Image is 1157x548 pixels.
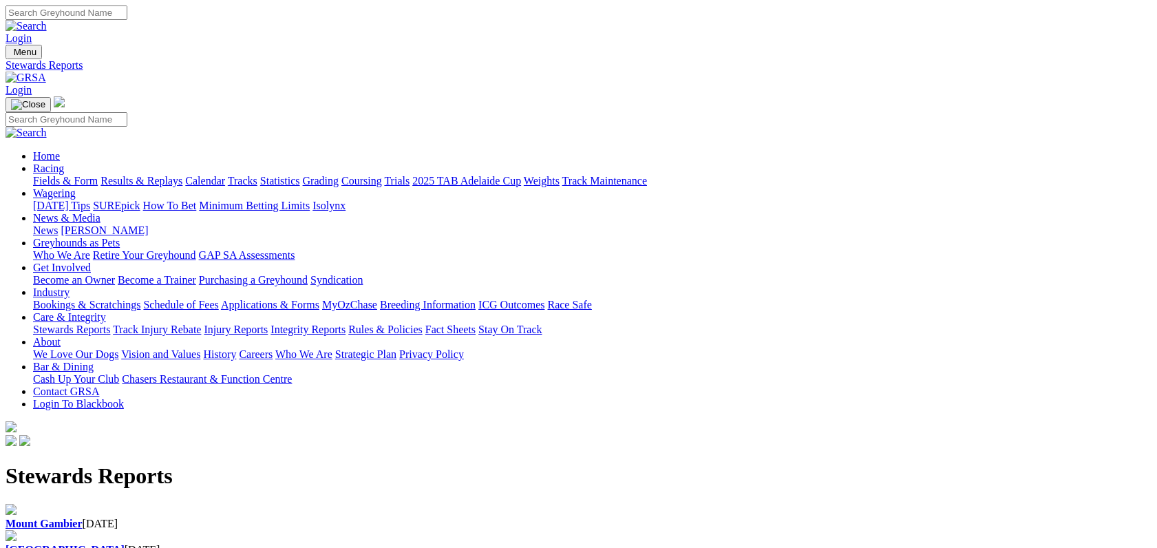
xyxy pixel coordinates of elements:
a: Injury Reports [204,324,268,335]
a: Greyhounds as Pets [33,237,120,249]
a: Care & Integrity [33,311,106,323]
a: Statistics [260,175,300,187]
a: Purchasing a Greyhound [199,274,308,286]
a: Login To Blackbook [33,398,124,410]
a: Track Injury Rebate [113,324,201,335]
a: [PERSON_NAME] [61,224,148,236]
a: Bar & Dining [33,361,94,372]
button: Toggle navigation [6,97,51,112]
div: Bar & Dining [33,373,1151,386]
div: Get Involved [33,274,1151,286]
a: Breeding Information [380,299,476,310]
a: Vision and Values [121,348,200,360]
a: Grading [303,175,339,187]
a: We Love Our Dogs [33,348,118,360]
a: ICG Outcomes [478,299,544,310]
a: Stay On Track [478,324,542,335]
img: logo-grsa-white.png [54,96,65,107]
a: Syndication [310,274,363,286]
a: Rules & Policies [348,324,423,335]
a: SUREpick [93,200,140,211]
a: Chasers Restaurant & Function Centre [122,373,292,385]
a: 2025 TAB Adelaide Cup [412,175,521,187]
a: Stewards Reports [6,59,1151,72]
a: Who We Are [33,249,90,261]
a: GAP SA Assessments [199,249,295,261]
a: Bookings & Scratchings [33,299,140,310]
img: file-red.svg [6,530,17,541]
img: Search [6,127,47,139]
input: Search [6,6,127,20]
img: facebook.svg [6,435,17,446]
div: [DATE] [6,518,1151,530]
img: Close [11,99,45,110]
img: GRSA [6,72,46,84]
a: Schedule of Fees [143,299,218,310]
a: Cash Up Your Club [33,373,119,385]
a: Race Safe [547,299,591,310]
div: Care & Integrity [33,324,1151,336]
img: Search [6,20,47,32]
a: Mount Gambier [6,518,83,529]
a: Become an Owner [33,274,115,286]
div: Industry [33,299,1151,311]
img: file-red.svg [6,504,17,515]
a: Minimum Betting Limits [199,200,310,211]
div: Greyhounds as Pets [33,249,1151,262]
a: Fields & Form [33,175,98,187]
span: Menu [14,47,36,57]
a: Isolynx [312,200,346,211]
h1: Stewards Reports [6,463,1151,489]
a: Contact GRSA [33,386,99,397]
a: Fact Sheets [425,324,476,335]
a: Home [33,150,60,162]
a: Calendar [185,175,225,187]
a: Get Involved [33,262,91,273]
a: Careers [239,348,273,360]
a: Retire Your Greyhound [93,249,196,261]
a: Strategic Plan [335,348,396,360]
div: Racing [33,175,1151,187]
a: Login [6,32,32,44]
a: Industry [33,286,70,298]
a: MyOzChase [322,299,377,310]
a: Stewards Reports [33,324,110,335]
a: Privacy Policy [399,348,464,360]
input: Search [6,112,127,127]
a: Who We Are [275,348,332,360]
a: Weights [524,175,560,187]
a: Tracks [228,175,257,187]
a: [DATE] Tips [33,200,90,211]
div: Wagering [33,200,1151,212]
a: News [33,224,58,236]
a: About [33,336,61,348]
a: News & Media [33,212,100,224]
a: Integrity Reports [270,324,346,335]
a: Racing [33,162,64,174]
a: Login [6,84,32,96]
a: Coursing [341,175,382,187]
button: Toggle navigation [6,45,42,59]
img: twitter.svg [19,435,30,446]
a: Track Maintenance [562,175,647,187]
a: Wagering [33,187,76,199]
img: logo-grsa-white.png [6,421,17,432]
a: Applications & Forms [221,299,319,310]
a: Results & Replays [100,175,182,187]
div: News & Media [33,224,1151,237]
div: About [33,348,1151,361]
a: Become a Trainer [118,274,196,286]
a: Trials [384,175,410,187]
a: How To Bet [143,200,197,211]
a: History [203,348,236,360]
